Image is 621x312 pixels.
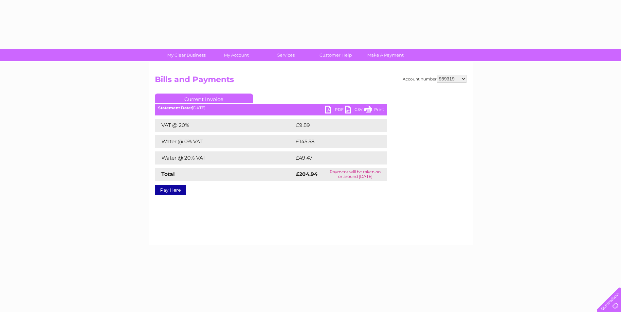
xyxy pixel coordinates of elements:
[325,106,345,115] a: PDF
[159,49,213,61] a: My Clear Business
[296,171,318,177] strong: £204.94
[161,171,175,177] strong: Total
[403,75,466,83] div: Account number
[158,105,192,110] b: Statement Date:
[259,49,313,61] a: Services
[155,119,294,132] td: VAT @ 20%
[309,49,363,61] a: Customer Help
[155,151,294,165] td: Water @ 20% VAT
[294,151,374,165] td: £49.47
[155,75,466,87] h2: Bills and Payments
[345,106,364,115] a: CSV
[358,49,412,61] a: Make A Payment
[155,185,186,195] a: Pay Here
[364,106,384,115] a: Print
[155,94,253,103] a: Current Invoice
[209,49,263,61] a: My Account
[155,106,387,110] div: [DATE]
[294,119,373,132] td: £9.89
[323,168,387,181] td: Payment will be taken on or around [DATE]
[155,135,294,148] td: Water @ 0% VAT
[294,135,375,148] td: £145.58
